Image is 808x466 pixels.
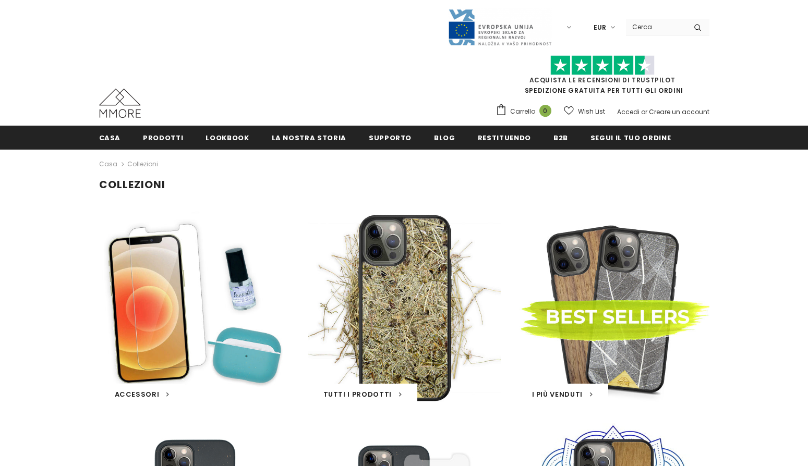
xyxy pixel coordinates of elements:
[478,133,531,143] span: Restituendo
[127,158,158,170] span: Collezioni
[99,133,121,143] span: Casa
[594,22,606,33] span: EUR
[115,389,170,400] a: Accessori
[564,102,605,120] a: Wish List
[510,106,535,117] span: Carrello
[369,133,412,143] span: supporto
[434,133,455,143] span: Blog
[649,107,709,116] a: Creare un account
[99,89,141,118] img: Casi MMORE
[539,105,551,117] span: 0
[617,107,640,116] a: Accedi
[434,126,455,149] a: Blog
[478,126,531,149] a: Restituendo
[143,133,183,143] span: Prodotti
[590,133,671,143] span: Segui il tuo ordine
[448,22,552,31] a: Javni Razpis
[578,106,605,117] span: Wish List
[323,389,392,399] span: Tutti i Prodotti
[550,55,655,76] img: Fidati di Pilot Stars
[206,133,249,143] span: Lookbook
[272,133,346,143] span: La nostra storia
[496,104,557,119] a: Carrello 0
[272,126,346,149] a: La nostra storia
[206,126,249,149] a: Lookbook
[532,389,583,399] span: I Più Venduti
[496,60,709,95] span: SPEDIZIONE GRATUITA PER TUTTI GLI ORDINI
[626,19,686,34] input: Search Site
[529,76,676,84] a: Acquista le recensioni di TrustPilot
[641,107,647,116] span: or
[369,126,412,149] a: supporto
[553,133,568,143] span: B2B
[99,158,117,170] a: Casa
[115,389,160,399] span: Accessori
[99,126,121,149] a: Casa
[553,126,568,149] a: B2B
[99,178,709,191] h1: Collezioni
[448,8,552,46] img: Javni Razpis
[590,126,671,149] a: Segui il tuo ordine
[143,126,183,149] a: Prodotti
[532,389,593,400] a: I Più Venduti
[323,389,402,400] a: Tutti i Prodotti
